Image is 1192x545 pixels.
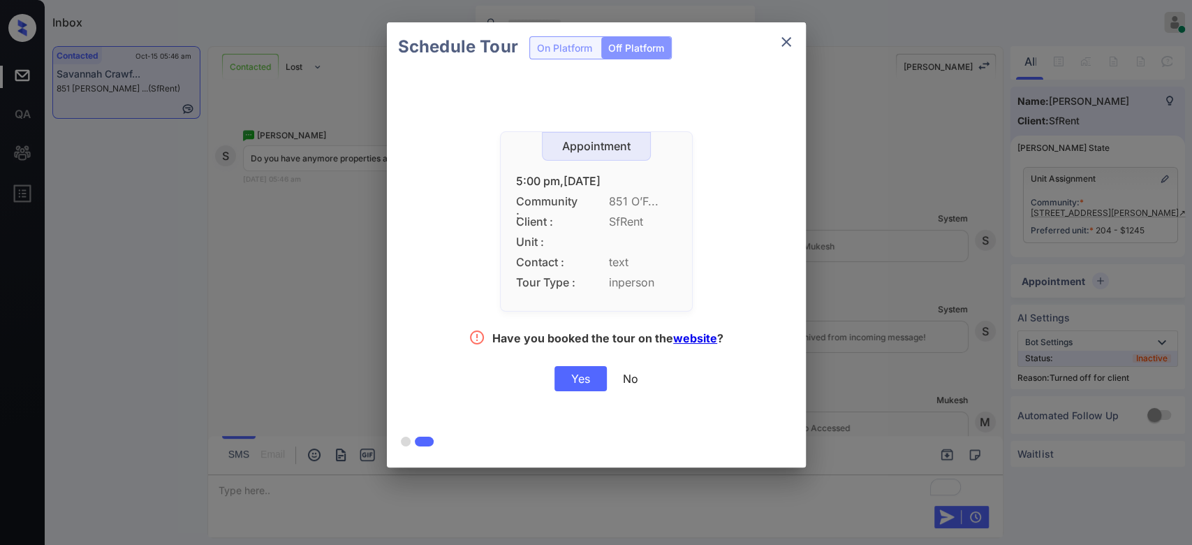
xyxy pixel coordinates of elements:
[609,215,677,228] span: SfRent
[609,276,677,289] span: inperson
[516,276,579,289] span: Tour Type :
[516,175,677,188] div: 5:00 pm,[DATE]
[554,366,607,391] div: Yes
[609,256,677,269] span: text
[492,331,723,349] div: Have you booked the tour on the ?
[623,372,638,386] div: No
[516,256,579,269] span: Contact :
[543,140,650,153] div: Appointment
[516,235,579,249] span: Unit :
[609,195,677,208] span: 851 O’F...
[516,195,579,208] span: Community :
[516,215,579,228] span: Client :
[673,331,717,345] a: website
[387,22,529,71] h2: Schedule Tour
[772,28,800,56] button: close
